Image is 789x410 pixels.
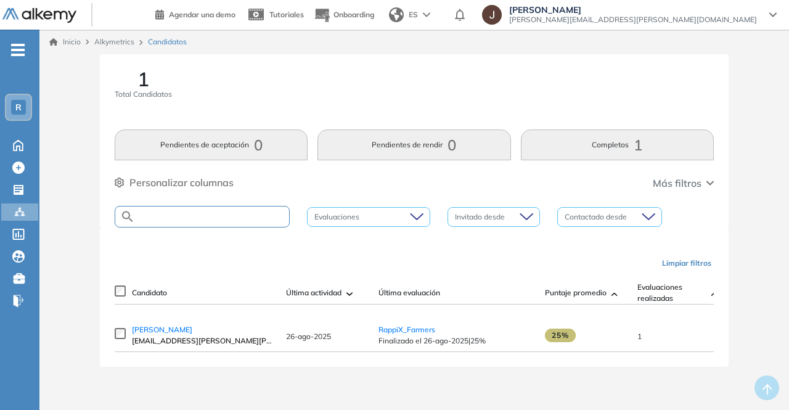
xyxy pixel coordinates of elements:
img: arrow [423,12,430,17]
a: [PERSON_NAME] [132,324,274,335]
img: [missing "en.ARROW_ALT" translation] [346,292,353,296]
button: Pendientes de rendir0 [317,129,510,160]
span: Alkymetrics [94,37,134,46]
span: Personalizar columnas [129,175,234,190]
span: Agendar una demo [169,10,235,19]
button: Limpiar filtros [657,253,716,274]
a: RappiX_Farmers [378,325,435,334]
a: Agendar una demo [155,6,235,21]
img: [missing "en.ARROW_ALT" translation] [611,292,618,296]
i: - [11,49,25,51]
span: 1 [137,69,149,89]
img: world [389,7,404,22]
span: Candidato [132,287,167,298]
span: Finalizado el 26-ago-2025 | 25% [378,335,533,346]
img: [missing "en.ARROW_ALT" translation] [711,292,717,296]
span: Onboarding [333,10,374,19]
span: Evaluaciones realizadas [637,282,706,304]
button: Más filtros [653,176,714,191]
span: Tutoriales [269,10,304,19]
button: Completos1 [521,129,714,160]
img: SEARCH_ALT [120,209,135,224]
a: Inicio [49,36,81,47]
span: Total Candidatos [115,89,172,100]
span: Última evaluación [378,287,440,298]
span: R [15,102,22,112]
button: Pendientes de aceptación0 [115,129,308,160]
span: 1 [637,332,642,341]
span: ES [409,9,418,20]
span: Puntaje promedio [545,287,607,298]
button: Onboarding [314,2,374,28]
span: 25% [545,329,576,342]
span: [PERSON_NAME] [509,5,757,15]
button: Personalizar columnas [115,175,234,190]
span: Más filtros [653,176,701,191]
span: [PERSON_NAME] [132,325,192,334]
span: Última actividad [286,287,341,298]
span: Candidatos [148,36,187,47]
span: [PERSON_NAME][EMAIL_ADDRESS][PERSON_NAME][DOMAIN_NAME] [509,15,757,25]
span: 26-ago-2025 [286,332,331,341]
img: Logo [2,8,76,23]
span: [EMAIL_ADDRESS][PERSON_NAME][PERSON_NAME][DOMAIN_NAME] [132,335,274,346]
